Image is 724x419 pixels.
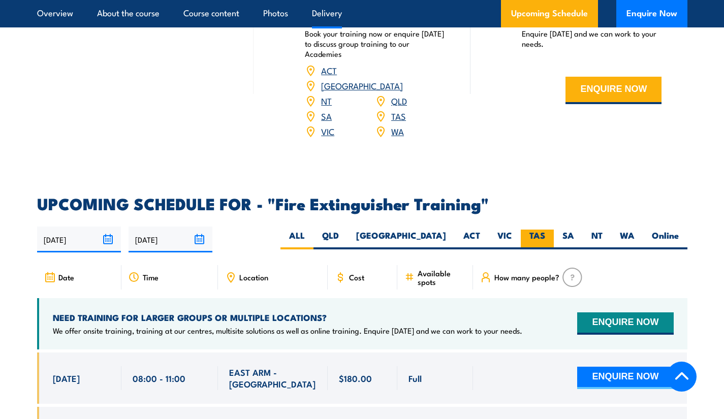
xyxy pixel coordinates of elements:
span: Time [143,273,159,281]
label: TAS [521,230,554,249]
button: ENQUIRE NOW [577,312,673,335]
h2: UPCOMING SCHEDULE FOR - "Fire Extinguisher Training" [37,196,687,210]
span: Full [408,372,422,384]
span: Location [239,273,268,281]
input: To date [129,227,212,252]
span: Date [58,273,74,281]
a: WA [391,125,404,137]
label: Online [643,230,687,249]
p: We offer onsite training, training at our centres, multisite solutions as well as online training... [53,326,522,336]
a: TAS [391,110,406,122]
span: How many people? [494,273,559,281]
p: Book your training now or enquire [DATE] to discuss group training to our Academies [305,28,445,59]
span: Available spots [418,269,466,286]
span: Cost [349,273,364,281]
button: ENQUIRE NOW [565,77,662,104]
a: ACT [321,64,337,76]
label: ACT [455,230,489,249]
input: From date [37,227,121,252]
label: NT [583,230,611,249]
label: SA [554,230,583,249]
label: ALL [280,230,313,249]
h4: NEED TRAINING FOR LARGER GROUPS OR MULTIPLE LOCATIONS? [53,312,522,323]
a: NT [321,94,332,107]
label: QLD [313,230,348,249]
p: Enquire [DATE] and we can work to your needs. [522,28,662,49]
a: VIC [321,125,334,137]
span: $180.00 [339,372,372,384]
span: 08:00 - 11:00 [133,372,185,384]
a: [GEOGRAPHIC_DATA] [321,79,403,91]
label: VIC [489,230,521,249]
a: SA [321,110,332,122]
label: [GEOGRAPHIC_DATA] [348,230,455,249]
a: QLD [391,94,407,107]
button: ENQUIRE NOW [577,367,673,389]
span: EAST ARM - [GEOGRAPHIC_DATA] [229,366,317,390]
label: WA [611,230,643,249]
span: [DATE] [53,372,80,384]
